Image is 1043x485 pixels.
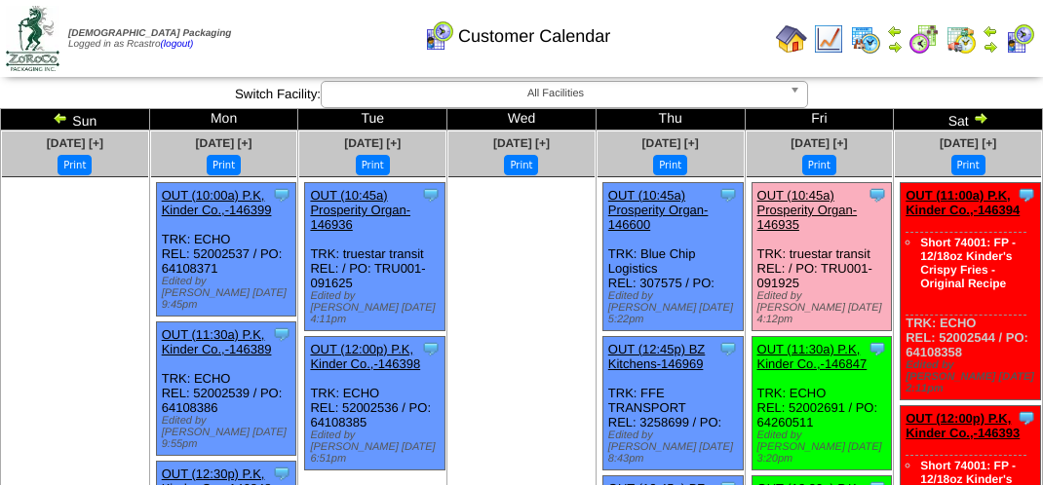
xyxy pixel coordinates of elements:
[850,23,881,55] img: calendarprod.gif
[310,342,420,371] a: OUT (12:00p) P.K, Kinder Co.,-146398
[272,185,291,205] img: Tooltip
[791,136,847,150] a: [DATE] [+]
[920,236,1016,290] a: Short 74001: FP - 12/18oz Kinder's Crispy Fries - Original Recipe
[887,39,903,55] img: arrowright.gif
[951,155,985,175] button: Print
[162,327,272,356] a: OUT (11:30a) P.K, Kinder Co.,-146389
[161,39,194,50] a: (logout)
[504,155,538,175] button: Print
[752,337,892,470] div: TRK: ECHO REL: 52002691 / PO: 64260511
[752,183,892,331] div: TRK: truestar transit REL: / PO: TRU001-091925
[602,337,743,470] div: TRK: FFE TRANSPORT REL: 3258699 / PO:
[1017,408,1036,428] img: Tooltip
[608,342,705,371] a: OUT (12:45p) BZ Kitchens-146969
[868,339,887,358] img: Tooltip
[272,464,291,483] img: Tooltip
[156,322,296,456] div: TRK: ECHO REL: 52002539 / PO: 64108386
[272,324,291,344] img: Tooltip
[149,109,298,131] td: Mon
[458,26,610,47] span: Customer Calendar
[757,188,858,232] a: OUT (10:45a) Prosperity Organ-146935
[162,188,272,217] a: OUT (10:00a) P.K, Kinder Co.,-146399
[53,110,68,126] img: arrowleft.gif
[757,290,892,325] div: Edited by [PERSON_NAME] [DATE] 4:12pm
[973,110,988,126] img: arrowright.gif
[493,136,550,150] a: [DATE] [+]
[901,183,1041,400] div: TRK: ECHO REL: 52002544 / PO: 64108358
[596,109,745,131] td: Thu
[908,23,940,55] img: calendarblend.gif
[305,337,445,470] div: TRK: ECHO REL: 52002536 / PO: 64108385
[329,82,782,105] span: All Facilities
[1017,185,1036,205] img: Tooltip
[298,109,447,131] td: Tue
[946,23,977,55] img: calendarinout.gif
[608,429,743,465] div: Edited by [PERSON_NAME] [DATE] 8:43pm
[305,183,445,331] div: TRK: truestar transit REL: / PO: TRU001-091625
[642,136,699,150] a: [DATE] [+]
[718,185,738,205] img: Tooltip
[813,23,844,55] img: line_graph.gif
[1004,23,1035,55] img: calendarcustomer.gif
[757,342,868,371] a: OUT (11:30a) P.K, Kinder Co.,-146847
[68,28,231,39] span: [DEMOGRAPHIC_DATA] Packaging
[162,415,296,450] div: Edited by [PERSON_NAME] [DATE] 9:55pm
[906,359,1040,394] div: Edited by [PERSON_NAME] [DATE] 2:11pm
[906,411,1020,440] a: OUT (12:00p) P.K, Kinder Co.,-146393
[421,185,441,205] img: Tooltip
[887,23,903,39] img: arrowleft.gif
[906,188,1020,217] a: OUT (11:00a) P.K, Kinder Co.,-146394
[602,183,743,331] div: TRK: Blue Chip Logistics REL: 307575 / PO:
[1,109,150,131] td: Sun
[718,339,738,358] img: Tooltip
[757,429,892,465] div: Edited by [PERSON_NAME] [DATE] 3:20pm
[802,155,836,175] button: Print
[196,136,252,150] a: [DATE] [+]
[894,109,1043,131] td: Sat
[940,136,996,150] a: [DATE] [+]
[356,155,390,175] button: Print
[421,339,441,358] img: Tooltip
[447,109,597,131] td: Wed
[6,6,59,71] img: zoroco-logo-small.webp
[47,136,103,150] a: [DATE] [+]
[983,23,998,39] img: arrowleft.gif
[162,276,296,311] div: Edited by [PERSON_NAME] [DATE] 9:45pm
[58,155,92,175] button: Print
[868,185,887,205] img: Tooltip
[608,290,743,325] div: Edited by [PERSON_NAME] [DATE] 5:22pm
[653,155,687,175] button: Print
[983,39,998,55] img: arrowright.gif
[310,188,410,232] a: OUT (10:45a) Prosperity Organ-146936
[310,429,444,465] div: Edited by [PERSON_NAME] [DATE] 6:51pm
[608,188,709,232] a: OUT (10:45a) Prosperity Organ-146600
[310,290,444,325] div: Edited by [PERSON_NAME] [DATE] 4:11pm
[344,136,401,150] a: [DATE] [+]
[207,155,241,175] button: Print
[68,28,231,50] span: Logged in as Rcastro
[423,20,454,52] img: calendarcustomer.gif
[156,183,296,317] div: TRK: ECHO REL: 52002537 / PO: 64108371
[745,109,894,131] td: Fri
